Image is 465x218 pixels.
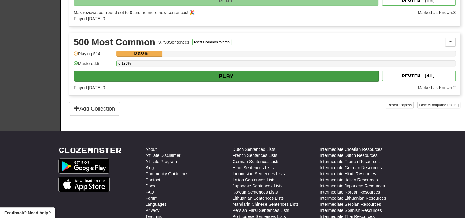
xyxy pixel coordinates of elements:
[233,207,289,213] a: Persian Farsi Sentences Lists
[146,158,177,165] a: Affiliate Program
[74,71,379,81] button: Play
[146,189,154,195] a: FAQ
[320,158,380,165] a: Intermediate French Resources
[418,85,456,91] div: Marked as Known: 2
[192,39,231,45] button: Most Common Words
[386,102,413,108] button: ResetProgress
[233,177,275,183] a: Italian Sentences Lists
[418,9,456,22] div: Marked as Known: 3
[430,103,459,107] span: Language Pairing
[320,201,381,207] a: Intermediate Serbian Resources
[146,207,160,213] a: Privacy
[320,183,385,189] a: Intermediate Japanese Resources
[69,102,120,116] button: Add Collection
[146,171,189,177] a: Community Guidelines
[320,152,378,158] a: Intermediate Dutch Resources
[233,171,285,177] a: Indonesian Sentences Lists
[233,201,299,207] a: Mandarin Chinese Sentences Lists
[118,51,162,57] div: 13.533%
[146,165,154,171] a: Blog
[74,38,155,47] div: 500 Most Common
[320,207,382,213] a: Intermediate Spanish Resources
[74,51,113,61] div: Playing: 514
[233,158,279,165] a: German Sentences Lists
[397,103,412,107] span: Progress
[320,165,382,171] a: Intermediate German Resources
[58,146,122,154] a: Clozemaster
[417,102,460,108] button: DeleteLanguage Pairing
[58,177,110,192] img: Get it on App Store
[233,146,275,152] a: Dutch Sentences Lists
[74,60,113,71] div: Mastered: 5
[146,195,158,201] a: Forum
[320,189,380,195] a: Intermediate Korean Resources
[320,171,376,177] a: Intermediate Hindi Resources
[74,85,105,90] span: Played [DATE]: 0
[233,165,274,171] a: Hindi Sentences Lists
[74,16,105,21] span: Played [DATE]: 0
[320,146,382,152] a: Intermediate Croatian Resources
[233,152,277,158] a: French Sentences Lists
[158,39,189,45] div: 3,798 Sentences
[233,183,282,189] a: Japanese Sentences Lists
[146,146,157,152] a: About
[146,201,167,207] a: Languages
[146,177,160,183] a: Contact
[58,158,110,174] img: Get it on Google Play
[382,71,456,81] button: Review (41)
[233,195,284,201] a: Lithuanian Sentences Lists
[320,177,378,183] a: Intermediate Italian Resources
[74,9,414,16] div: Max reviews per round set to 0 and no more new sentences! 🎉
[4,210,51,216] span: Open feedback widget
[233,189,278,195] a: Korean Sentences Lists
[146,152,181,158] a: Affiliate Disclaimer
[320,195,386,201] a: Intermediate Lithuanian Resources
[146,183,155,189] a: Docs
